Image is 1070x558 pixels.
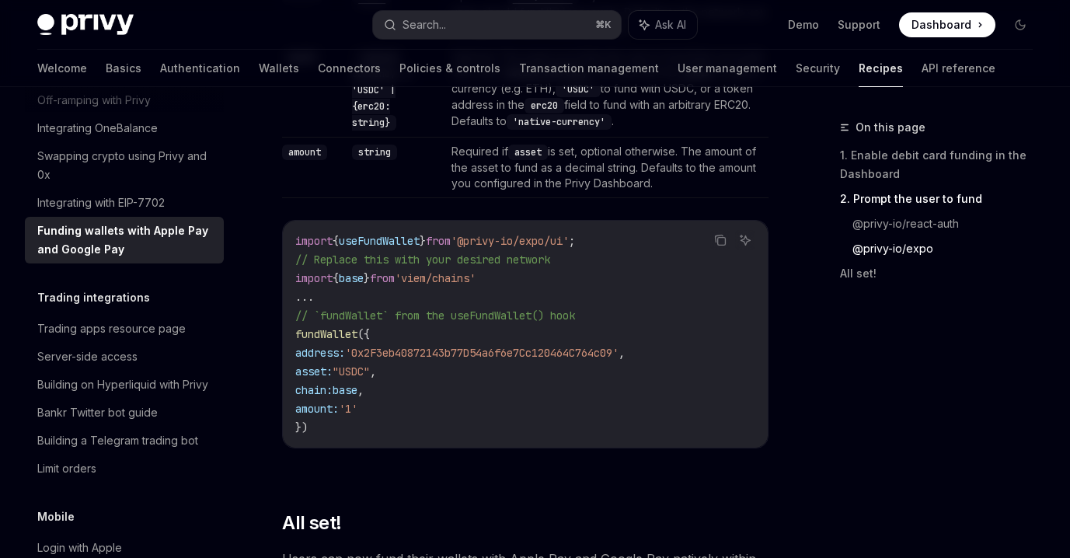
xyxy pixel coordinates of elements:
td: Required if is set, optional otherwise. The amount of the asset to fund as a decimal string. Defa... [445,138,769,198]
span: import [295,234,333,248]
a: Support [838,17,880,33]
span: ({ [357,327,370,341]
a: User management [678,50,777,87]
code: asset [508,145,548,160]
span: '0x2F3eb40872143b77D54a6f6e7Cc120464C764c09' [345,346,619,360]
span: useFundWallet [339,234,420,248]
span: Ask AI [655,17,686,33]
a: Bankr Twitter bot guide [25,399,224,427]
span: // Replace this with your desired network [295,253,550,267]
button: Ask AI [735,230,755,250]
a: Authentication [160,50,240,87]
span: ... [295,290,314,304]
a: Building a Telegram trading bot [25,427,224,455]
span: } [420,234,426,248]
span: , [619,346,625,360]
div: Limit orders [37,459,96,478]
div: Server-side access [37,347,138,366]
button: Toggle dark mode [1008,12,1033,37]
a: @privy-io/expo [852,236,1045,261]
span: ⌘ K [595,19,612,31]
span: base [333,383,357,397]
span: { [333,234,339,248]
a: Server-side access [25,343,224,371]
a: Integrating with EIP-7702 [25,189,224,217]
td: Optional. The asset you’d like the user to fund their accounts with. Set to fund with the ’s nati... [445,43,769,138]
span: "USDC" [333,364,370,378]
span: All set! [282,511,341,535]
a: 1. Enable debit card funding in the Dashboard [840,143,1045,187]
a: Recipes [859,50,903,87]
a: Welcome [37,50,87,87]
code: erc20 [525,98,564,113]
h5: Mobile [37,507,75,526]
div: Search... [403,16,446,34]
a: Transaction management [519,50,659,87]
div: Building a Telegram trading bot [37,431,198,450]
span: On this page [856,118,925,137]
a: Dashboard [899,12,995,37]
a: Swapping crypto using Privy and 0x [25,142,224,189]
button: Search...⌘K [373,11,620,39]
span: , [370,364,376,378]
div: Integrating OneBalance [37,119,158,138]
code: string [352,145,397,160]
span: address: [295,346,345,360]
img: dark logo [37,14,134,36]
span: chain: [295,383,333,397]
span: from [426,234,451,248]
a: Integrating OneBalance [25,114,224,142]
span: 'viem/chains' [395,271,476,285]
div: Swapping crypto using Privy and 0x [37,147,214,184]
a: Funding wallets with Apple Pay and Google Pay [25,217,224,263]
code: 'native-currency' | 'USDC' | {erc20: string} [352,50,412,131]
div: Bankr Twitter bot guide [37,403,158,422]
span: base [339,271,364,285]
div: Integrating with EIP-7702 [37,194,165,212]
div: Trading apps resource page [37,319,186,338]
a: Security [796,50,840,87]
h5: Trading integrations [37,288,150,307]
a: All set! [840,261,1045,286]
span: { [333,271,339,285]
a: Demo [788,17,819,33]
button: Ask AI [629,11,697,39]
code: 'native-currency' [507,114,612,130]
span: // `fundWallet` from the useFundWallet() hook [295,309,575,323]
span: fundWallet [295,327,357,341]
span: '1' [339,402,357,416]
div: Funding wallets with Apple Pay and Google Pay [37,221,214,259]
a: @privy-io/react-auth [852,211,1045,236]
code: amount [282,145,327,160]
div: Building on Hyperliquid with Privy [37,375,208,394]
a: Policies & controls [399,50,500,87]
a: API reference [922,50,995,87]
a: Wallets [259,50,299,87]
div: Login with Apple [37,539,122,557]
span: , [357,383,364,397]
a: Connectors [318,50,381,87]
a: 2. Prompt the user to fund [840,187,1045,211]
span: '@privy-io/expo/ui' [451,234,569,248]
span: asset: [295,364,333,378]
a: Basics [106,50,141,87]
code: 'USDC' [556,82,601,97]
button: Copy the contents from the code block [710,230,730,250]
span: } [364,271,370,285]
span: }) [295,420,308,434]
span: ; [569,234,575,248]
a: Limit orders [25,455,224,483]
span: import [295,271,333,285]
span: amount: [295,402,339,416]
span: Dashboard [911,17,971,33]
a: Trading apps resource page [25,315,224,343]
a: Building on Hyperliquid with Privy [25,371,224,399]
span: from [370,271,395,285]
